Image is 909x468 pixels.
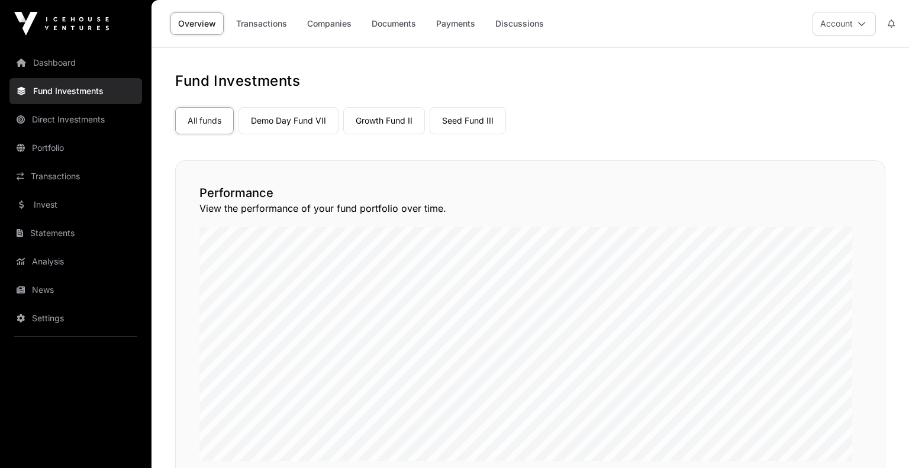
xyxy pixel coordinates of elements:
img: Icehouse Ventures Logo [14,12,109,35]
a: Payments [428,12,483,35]
a: Demo Day Fund VII [238,107,339,134]
a: News [9,277,142,303]
a: Fund Investments [9,78,142,104]
h2: Performance [199,185,861,201]
a: Statements [9,220,142,246]
a: Growth Fund II [343,107,425,134]
a: Companies [299,12,359,35]
a: All funds [175,107,234,134]
a: Analysis [9,248,142,275]
a: Dashboard [9,50,142,76]
a: Invest [9,192,142,218]
a: Settings [9,305,142,331]
h1: Fund Investments [175,72,885,91]
a: Documents [364,12,424,35]
a: Overview [170,12,224,35]
a: Portfolio [9,135,142,161]
p: View the performance of your fund portfolio over time. [199,201,861,215]
button: Account [813,12,876,35]
a: Transactions [228,12,295,35]
a: Transactions [9,163,142,189]
a: Seed Fund III [430,107,506,134]
a: Discussions [488,12,552,35]
a: Direct Investments [9,106,142,133]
